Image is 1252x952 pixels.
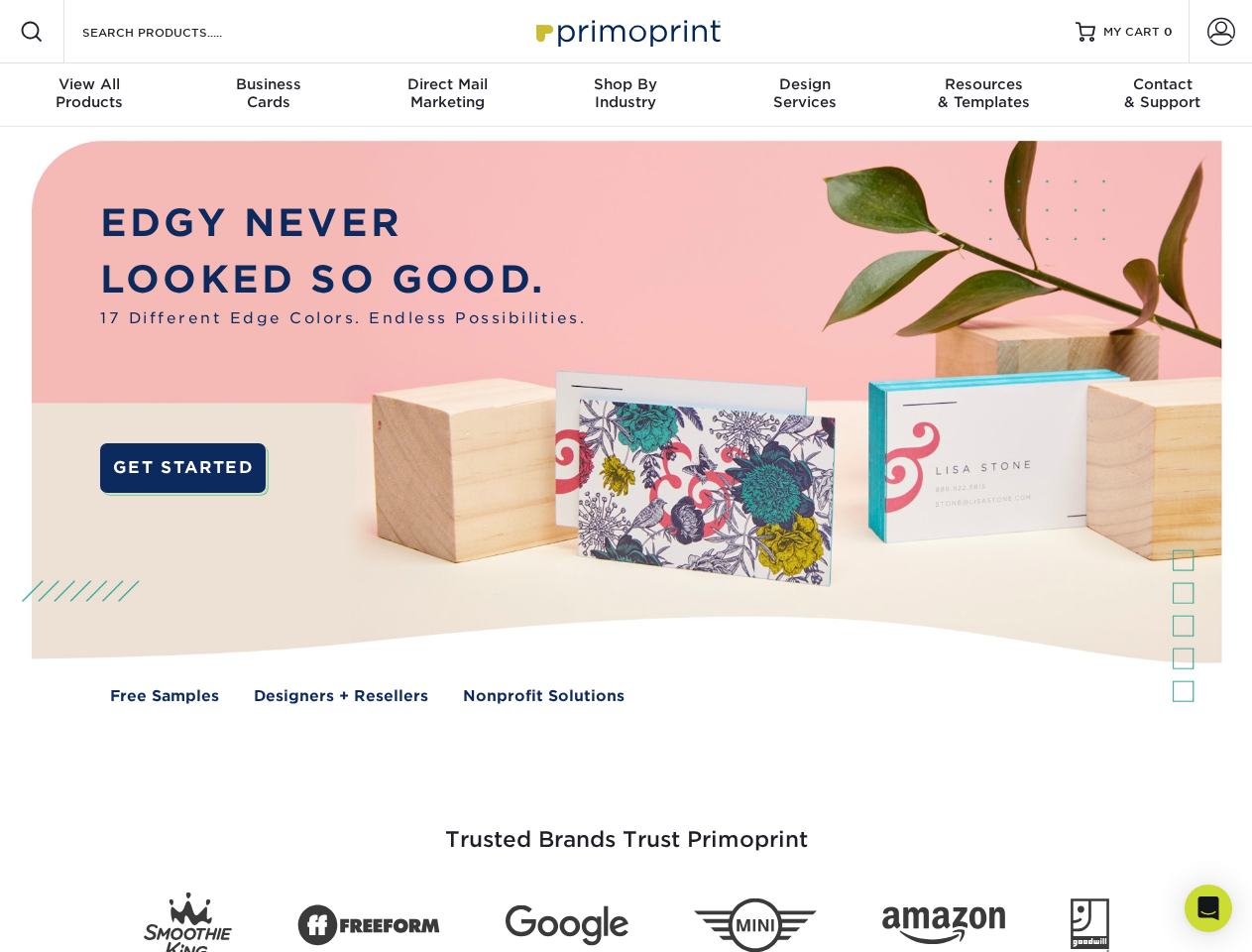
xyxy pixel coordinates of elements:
span: Contact [1074,75,1252,93]
div: Industry [536,75,715,111]
a: GET STARTED [100,443,266,493]
a: Free Samples [110,685,219,708]
span: Business [178,75,357,93]
p: LOOKED SO GOOD. [100,252,586,308]
span: MY CART [1103,24,1160,41]
span: Shop By [536,75,715,93]
a: Shop ByIndustry [536,63,715,127]
a: DesignServices [716,63,894,127]
div: Marketing [358,75,536,111]
img: Primoprint [527,10,726,53]
span: 0 [1164,25,1173,39]
p: EDGY NEVER [100,195,586,252]
div: & Support [1074,75,1252,111]
span: Design [716,75,894,93]
img: Amazon [882,907,1005,945]
img: Google [506,905,628,946]
div: Services [716,75,894,111]
span: Resources [894,75,1073,93]
span: Direct Mail [358,75,536,93]
input: SEARCH PRODUCTS..... [80,20,274,44]
a: Designers + Resellers [254,685,428,708]
a: Direct MailMarketing [358,63,536,127]
a: Nonprofit Solutions [463,685,625,708]
a: BusinessCards [178,63,357,127]
h3: Trusted Brands Trust Primoprint [47,779,1206,877]
div: Open Intercom Messenger [1185,885,1232,932]
img: Goodwill [1071,898,1109,952]
span: 17 Different Edge Colors. Endless Possibilities. [100,307,586,330]
a: Resources& Templates [894,63,1073,127]
div: Cards [178,75,357,111]
a: Contact& Support [1074,63,1252,127]
div: & Templates [894,75,1073,111]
